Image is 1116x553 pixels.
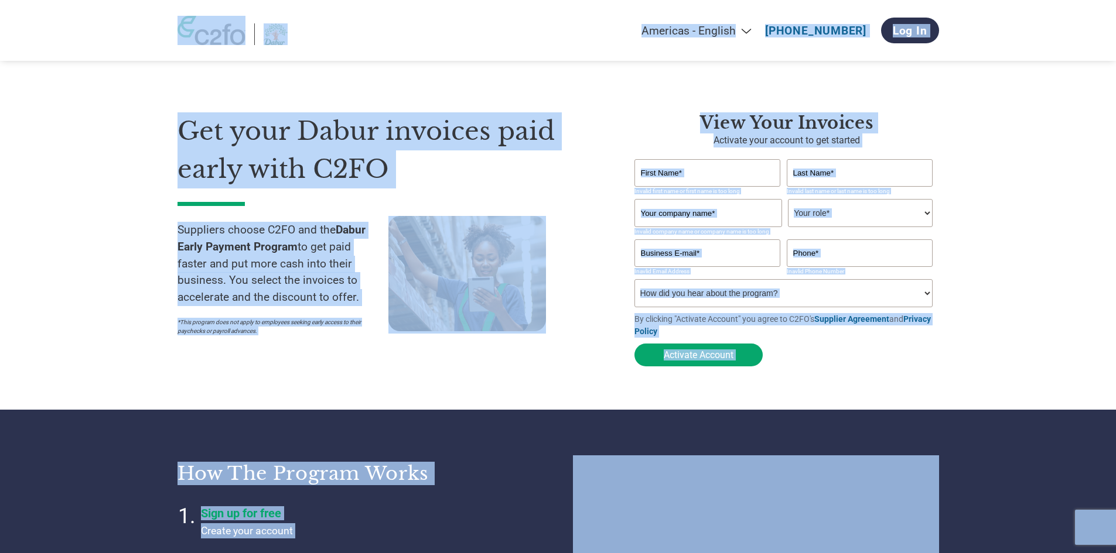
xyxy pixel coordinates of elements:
a: Supplier Agreement [814,314,889,324]
h3: How the program works [178,462,544,485]
div: Inavlid Email Address [634,268,781,274]
img: c2fo logo [178,16,245,45]
p: *This program does not apply to employees seeking early access to their paychecks or payroll adva... [178,318,377,335]
h1: Get your Dabur invoices paid early with C2FO [178,112,599,188]
div: Inavlid Phone Number [787,268,933,274]
a: Privacy Policy [634,314,931,336]
input: Phone* [787,239,933,267]
div: Invalid company name or company name is too long [634,228,933,235]
input: Your company name* [634,199,782,227]
input: Invalid Email format [634,239,781,267]
input: Last Name* [787,159,933,187]
p: Activate your account to get started [634,133,939,147]
strong: Dabur Early Payment Program [178,223,366,253]
h4: Sign up for free [201,506,494,520]
p: Suppliers choose C2FO and the to get paid faster and put more cash into their business. You selec... [178,222,388,306]
div: Invalid first name or first name is too long [634,188,781,194]
button: Activate Account [634,344,763,366]
a: [PHONE_NUMBER] [765,24,866,37]
img: supply chain worker [388,216,546,331]
h3: View Your Invoices [634,112,939,133]
img: Dabur [264,23,288,45]
select: Title/Role [788,199,933,227]
p: By clicking "Activate Account" you agree to C2FO's and [634,313,939,338]
a: Log In [881,18,939,43]
p: Create your account [201,523,494,538]
input: First Name* [634,159,781,187]
div: Invalid last name or last name is too long [787,188,933,194]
